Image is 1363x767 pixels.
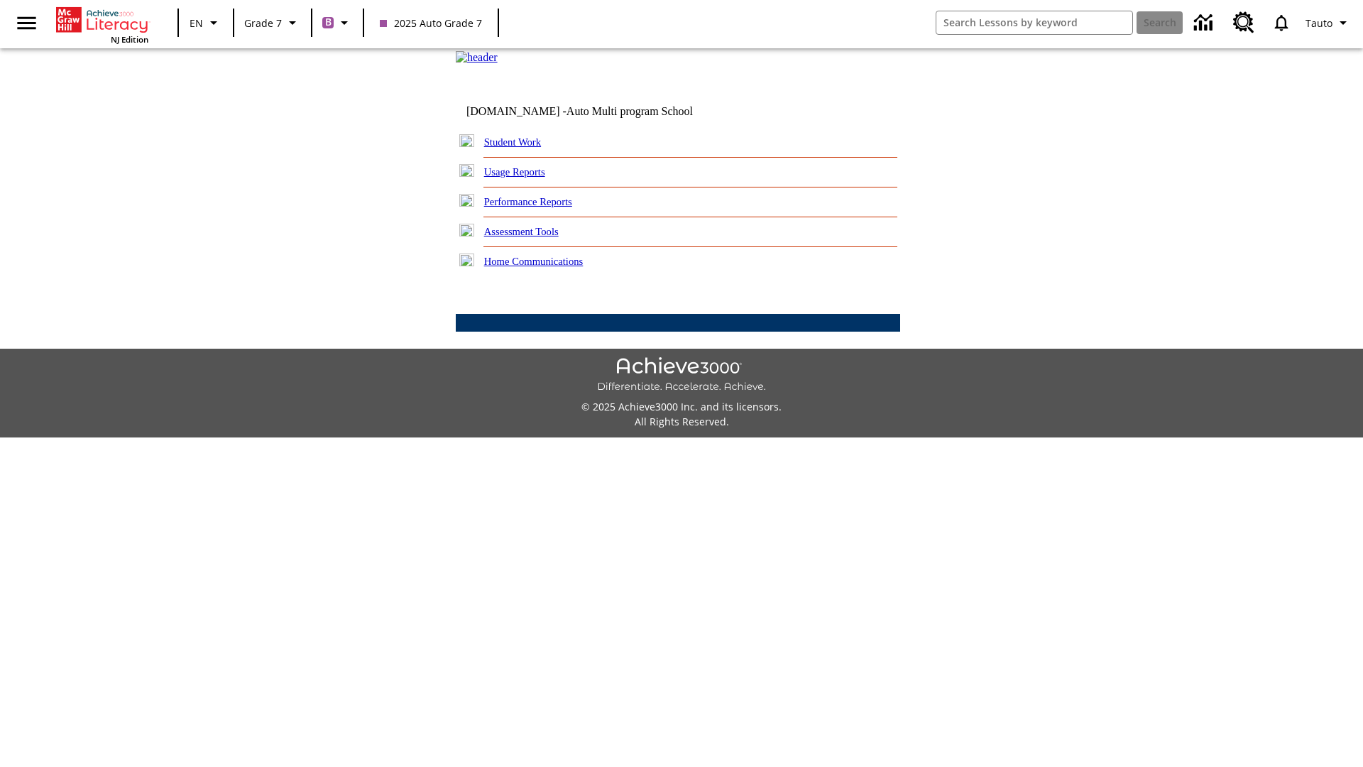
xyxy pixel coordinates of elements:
img: header [456,51,498,64]
a: Performance Reports [484,196,572,207]
a: Notifications [1263,4,1300,41]
img: Achieve3000 Differentiate Accelerate Achieve [597,357,766,393]
span: NJ Edition [111,34,148,45]
a: Student Work [484,136,541,148]
button: Open side menu [6,2,48,44]
input: search field [936,11,1132,34]
img: plus.gif [459,224,474,236]
td: [DOMAIN_NAME] - [466,105,728,118]
img: plus.gif [459,254,474,266]
span: 2025 Auto Grade 7 [380,16,482,31]
span: EN [190,16,203,31]
button: Profile/Settings [1300,10,1357,36]
a: Usage Reports [484,166,545,178]
div: Home [56,4,148,45]
img: plus.gif [459,134,474,147]
nobr: Auto Multi program School [566,105,693,117]
button: Boost Class color is purple. Change class color [317,10,358,36]
span: B [325,13,332,31]
a: Home Communications [484,256,584,267]
span: Grade 7 [244,16,282,31]
button: Grade: Grade 7, Select a grade [239,10,307,36]
a: Data Center [1186,4,1225,43]
img: plus.gif [459,164,474,177]
span: Tauto [1305,16,1332,31]
img: plus.gif [459,194,474,207]
a: Assessment Tools [484,226,559,237]
button: Language: EN, Select a language [183,10,229,36]
a: Resource Center, Will open in new tab [1225,4,1263,42]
